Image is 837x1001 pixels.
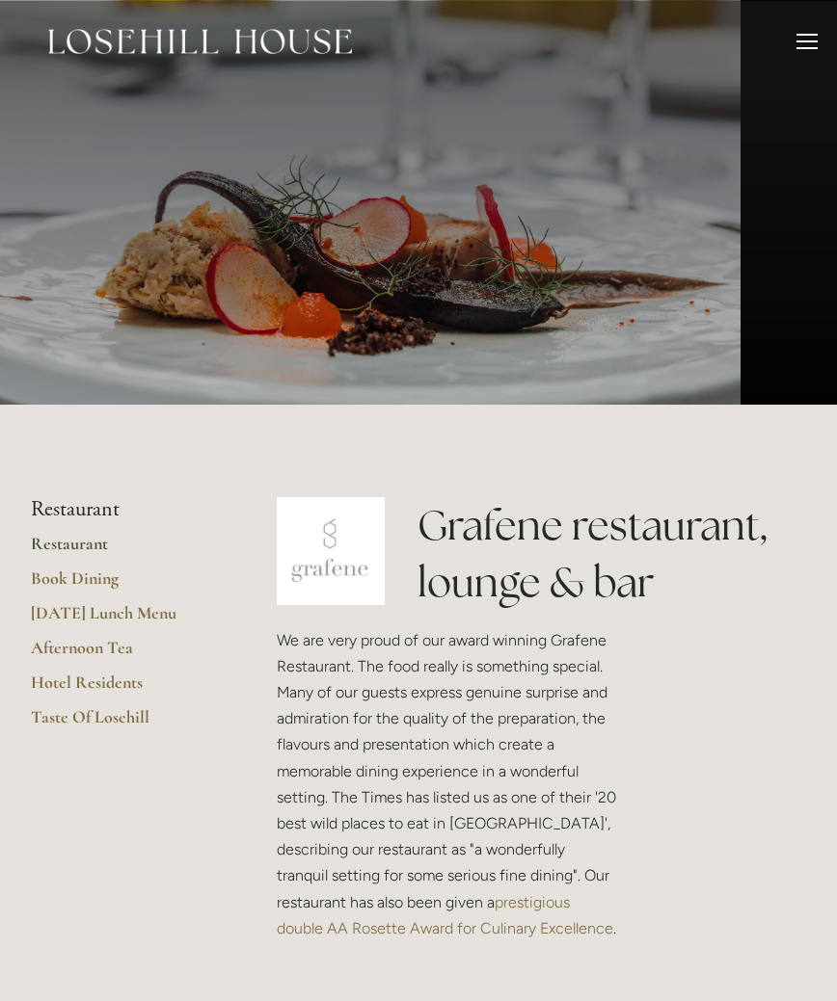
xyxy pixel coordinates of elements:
[31,567,215,602] a: Book Dining
[31,706,215,741] a: Taste Of Losehill
[418,497,806,611] h1: Grafene restaurant, lounge & bar
[31,672,215,706] a: Hotel Residents
[277,627,619,941] p: We are very proud of our award winning Grafene Restaurant. The food really is something special. ...
[277,497,385,605] img: grafene.jpg
[48,29,352,54] img: Losehill House
[31,637,215,672] a: Afternoon Tea
[31,533,215,567] a: Restaurant
[31,497,215,522] li: Restaurant
[31,602,215,637] a: [DATE] Lunch Menu
[277,893,613,937] a: prestigious double AA Rosette Award for Culinary Excellence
